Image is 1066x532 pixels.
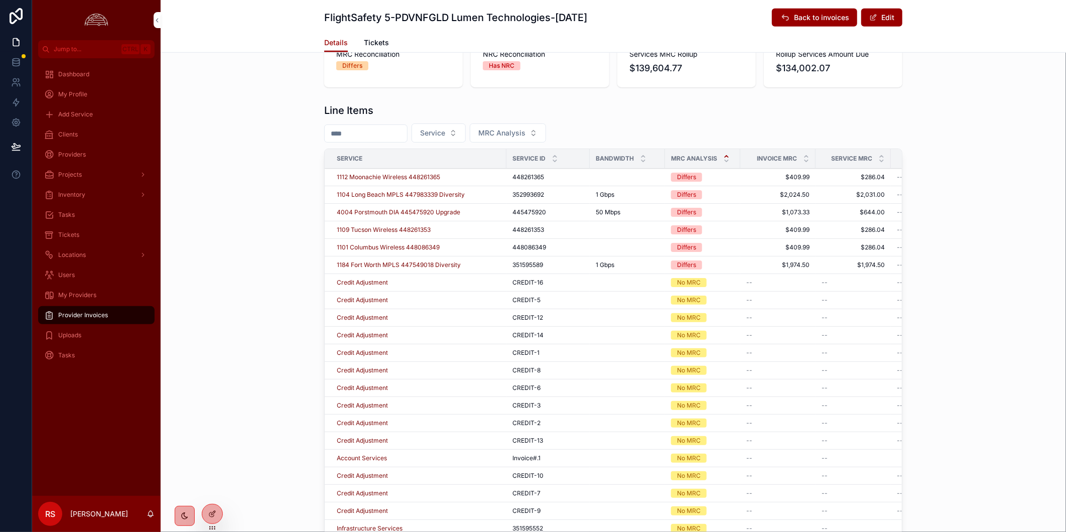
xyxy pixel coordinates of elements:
[897,191,903,199] span: --
[677,190,696,199] div: Differs
[746,489,752,497] span: --
[822,261,885,269] span: $1,974.50
[746,296,752,304] span: --
[746,279,752,287] span: --
[58,70,89,78] span: Dashboard
[677,278,701,287] div: No MRC
[596,208,620,216] span: 50 Mbps
[337,349,388,357] a: Credit Adjustment
[58,90,87,98] span: My Profile
[897,296,903,304] span: --
[58,271,75,279] span: Users
[897,419,903,427] span: --
[897,366,903,374] span: --
[596,261,614,269] span: 1 Gbps
[38,105,155,123] a: Add Service
[58,191,85,199] span: Inventory
[677,401,701,410] div: No MRC
[337,279,388,287] span: Credit Adjustment
[746,384,752,392] span: --
[596,191,614,199] span: 1 Gbps
[677,489,701,498] div: No MRC
[337,402,388,410] a: Credit Adjustment
[58,251,86,259] span: Locations
[337,226,431,234] a: 1109 Tucson Wireless 448261353
[38,186,155,204] a: Inventory
[38,40,155,58] button: Jump to...CtrlK
[58,231,79,239] span: Tickets
[677,436,701,445] div: No MRC
[121,44,140,54] span: Ctrl
[470,123,546,143] button: Select Button
[629,61,744,75] span: $139,604.77
[677,243,696,252] div: Differs
[337,437,388,445] span: Credit Adjustment
[337,489,388,497] a: Credit Adjustment
[512,349,540,357] span: CREDIT-1
[746,314,752,322] span: --
[324,11,587,25] h1: FlightSafety 5-PDVNFGLD Lumen Technologies-[DATE]
[38,226,155,244] a: Tickets
[337,208,460,216] span: 4004 Porstmouth DIA 445475920 Upgrade
[58,171,82,179] span: Projects
[324,103,373,117] h1: Line Items
[512,243,546,251] span: 448086349
[489,61,514,70] div: Has NRC
[38,326,155,344] a: Uploads
[746,331,752,339] span: --
[337,243,440,251] span: 1101 Columbus Wireless 448086349
[822,314,828,322] span: --
[512,402,541,410] span: CREDIT-3
[58,311,108,319] span: Provider Invoices
[677,208,696,217] div: Differs
[746,366,752,374] span: --
[629,49,744,59] span: Services MRC Rollup
[897,261,903,269] span: --
[822,454,828,462] span: --
[512,173,544,181] span: 448261365
[512,454,541,462] span: Invoice#.1
[897,489,903,497] span: --
[38,65,155,83] a: Dashboard
[822,366,828,374] span: --
[512,489,541,497] span: CREDIT-7
[337,296,388,304] a: Credit Adjustment
[337,507,388,515] span: Credit Adjustment
[897,173,903,181] span: --
[58,291,96,299] span: My Providers
[337,173,440,181] span: 1112 Moonachie Wireless 448261365
[58,351,75,359] span: Tasks
[677,313,701,322] div: No MRC
[512,437,543,445] span: CREDIT-13
[58,130,78,139] span: Clients
[58,331,81,339] span: Uploads
[38,266,155,284] a: Users
[337,454,387,462] span: Account Services
[677,331,701,340] div: No MRC
[512,419,541,427] span: CREDIT-2
[70,509,128,519] p: [PERSON_NAME]
[82,12,111,28] img: App logo
[822,173,885,181] span: $286.04
[337,472,388,480] a: Credit Adjustment
[822,384,828,392] span: --
[337,366,388,374] span: Credit Adjustment
[58,151,86,159] span: Providers
[746,454,752,462] span: --
[512,384,541,392] span: CREDIT-6
[337,155,362,163] span: Service
[746,226,810,234] span: $409.99
[746,208,810,216] span: $1,073.33
[746,191,810,199] span: $2,024.50
[822,331,828,339] span: --
[897,226,903,234] span: --
[337,261,461,269] a: 1184 Fort Worth MPLS 447549018 Diversity
[512,226,544,234] span: 448261353
[746,437,752,445] span: --
[364,34,389,54] a: Tickets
